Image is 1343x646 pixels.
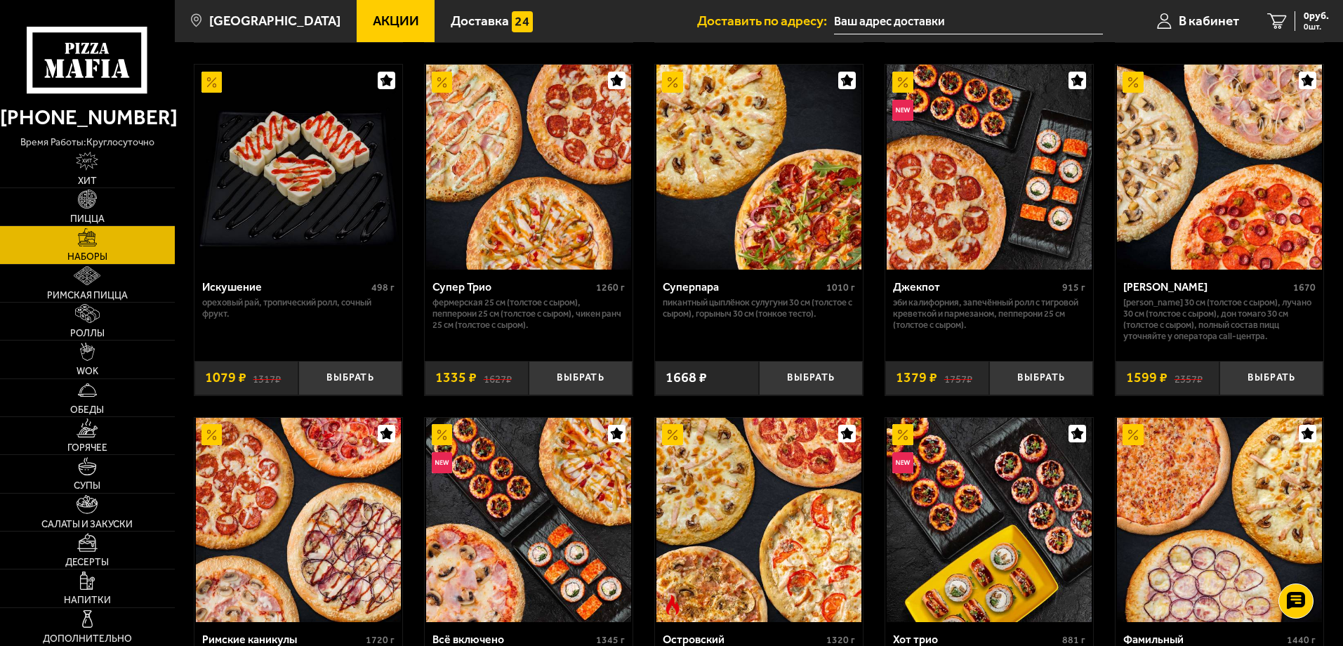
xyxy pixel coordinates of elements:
[196,418,401,623] img: Римские каникулы
[432,424,453,445] img: Акционный
[47,291,128,301] span: Римская пицца
[432,452,453,473] img: Новинка
[202,297,395,319] p: Ореховый рай, Тропический ролл, Сочный фрукт.
[67,252,107,262] span: Наборы
[425,65,633,270] a: АкционныйСупер Трио
[1175,371,1203,385] s: 2357 ₽
[887,418,1092,623] img: Хот трио
[834,8,1103,34] input: Ваш адрес доставки
[202,633,362,646] div: Римские каникулы
[70,214,105,224] span: Пицца
[373,14,419,27] span: Акции
[655,65,863,270] a: АкционныйСуперпара
[432,297,625,331] p: Фермерская 25 см (толстое с сыром), Пепперони 25 см (толстое с сыром), Чикен Ранч 25 см (толстое ...
[663,297,855,319] p: Пикантный цыплёнок сулугуни 30 см (толстое с сыром), Горыныч 30 см (тонкое тесто).
[426,65,631,270] img: Супер Трио
[697,14,834,27] span: Доставить по адресу:
[209,14,340,27] span: [GEOGRAPHIC_DATA]
[596,282,625,294] span: 1260 г
[1062,282,1085,294] span: 915 г
[426,418,631,623] img: Всё включено
[298,361,402,395] button: Выбрать
[451,14,509,27] span: Доставка
[43,634,132,644] span: Дополнительно
[892,452,913,473] img: Новинка
[1287,634,1316,646] span: 1440 г
[1219,361,1323,395] button: Выбрать
[944,371,972,385] s: 1757 ₽
[371,282,395,294] span: 498 г
[74,481,100,491] span: Супы
[893,633,1059,646] div: Хот трио
[77,367,98,376] span: WOK
[202,280,368,294] div: Искушение
[885,65,1093,270] a: АкционныйНовинкаДжекпот
[253,371,281,385] s: 1317 ₽
[1123,72,1144,93] img: Акционный
[1179,14,1239,27] span: В кабинет
[893,280,1059,294] div: Джекпот
[78,176,97,186] span: Хит
[656,65,861,270] img: Суперпара
[201,424,223,445] img: Акционный
[425,418,633,623] a: АкционныйНовинкаВсё включено
[1123,297,1316,342] p: [PERSON_NAME] 30 см (толстое с сыром), Лучано 30 см (толстое с сыром), Дон Томаго 30 см (толстое ...
[484,371,512,385] s: 1627 ₽
[989,361,1093,395] button: Выбрать
[893,297,1085,331] p: Эби Калифорния, Запечённый ролл с тигровой креветкой и пармезаном, Пепперони 25 см (толстое с сыр...
[663,633,823,646] div: Островский
[1116,418,1323,623] a: АкционныйФамильный
[834,8,1103,34] span: 3-й Верхний переулок, 9к1
[662,72,683,93] img: Акционный
[1304,22,1329,31] span: 0 шт.
[892,72,913,93] img: Акционный
[70,405,104,415] span: Обеды
[1116,65,1323,270] a: АкционныйХет Трик
[196,65,401,270] img: Искушение
[1123,280,1290,294] div: [PERSON_NAME]
[194,418,402,623] a: АкционныйРимские каникулы
[201,72,223,93] img: Акционный
[885,418,1093,623] a: АкционныйНовинкаХот трио
[896,371,937,385] span: 1379 ₽
[432,633,593,646] div: Всё включено
[65,558,109,567] span: Десерты
[1117,418,1322,623] img: Фамильный
[656,418,861,623] img: Островский
[432,72,453,93] img: Акционный
[666,371,707,385] span: 1668 ₽
[512,11,533,32] img: 15daf4d41897b9f0e9f617042186c801.svg
[1123,424,1144,445] img: Акционный
[435,371,477,385] span: 1335 ₽
[826,634,855,646] span: 1320 г
[432,280,593,294] div: Супер Трио
[596,634,625,646] span: 1345 г
[662,595,683,616] img: Острое блюдо
[655,418,863,623] a: АкционныйОстрое блюдоОстровский
[662,424,683,445] img: Акционный
[1123,633,1283,646] div: Фамильный
[887,65,1092,270] img: Джекпот
[663,280,823,294] div: Суперпара
[1293,282,1316,294] span: 1670
[529,361,633,395] button: Выбрать
[826,282,855,294] span: 1010 г
[64,595,111,605] span: Напитки
[1117,65,1322,270] img: Хет Трик
[1062,634,1085,646] span: 881 г
[1126,371,1167,385] span: 1599 ₽
[892,100,913,121] img: Новинка
[194,65,402,270] a: АкционныйИскушение
[366,634,395,646] span: 1720 г
[41,520,133,529] span: Салаты и закуски
[759,361,863,395] button: Выбрать
[205,371,246,385] span: 1079 ₽
[892,424,913,445] img: Акционный
[67,443,107,453] span: Горячее
[1304,11,1329,21] span: 0 руб.
[70,329,105,338] span: Роллы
